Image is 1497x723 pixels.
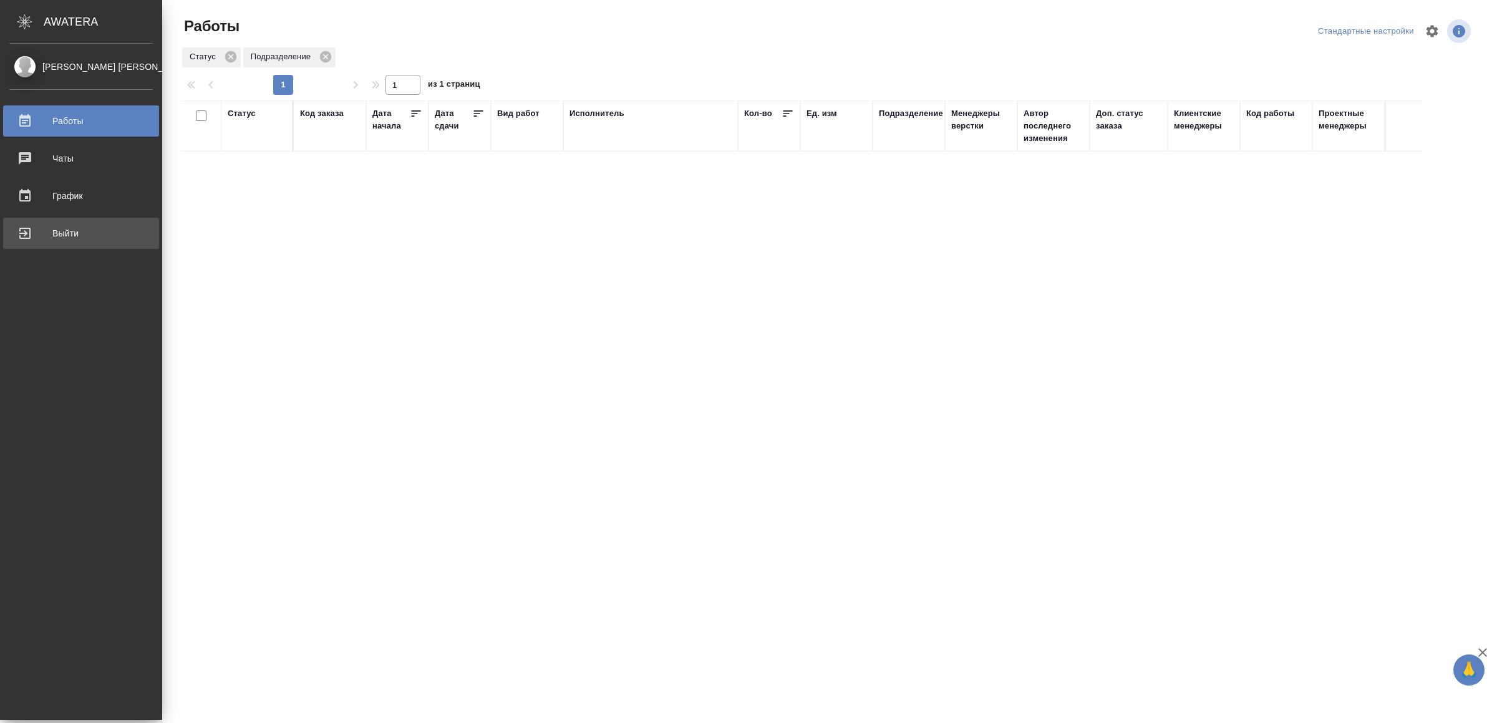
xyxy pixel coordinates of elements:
[1447,19,1473,43] span: Посмотреть информацию
[1096,107,1161,132] div: Доп. статус заказа
[251,51,315,63] p: Подразделение
[228,107,256,120] div: Статус
[182,47,241,67] div: Статус
[1417,16,1447,46] span: Настроить таблицу
[9,112,153,130] div: Работы
[1458,657,1480,683] span: 🙏
[181,16,240,36] span: Работы
[3,180,159,211] a: График
[428,77,480,95] span: из 1 страниц
[3,143,159,174] a: Чаты
[1024,107,1083,145] div: Автор последнего изменения
[9,187,153,205] div: График
[951,107,1011,132] div: Менеджеры верстки
[3,218,159,249] a: Выйти
[300,107,344,120] div: Код заказа
[190,51,220,63] p: Статус
[807,107,837,120] div: Ед. изм
[9,149,153,168] div: Чаты
[1174,107,1234,132] div: Клиентские менеджеры
[879,107,943,120] div: Подразделение
[3,105,159,137] a: Работы
[569,107,624,120] div: Исполнитель
[497,107,540,120] div: Вид работ
[1315,22,1417,41] div: split button
[9,60,153,74] div: [PERSON_NAME] [PERSON_NAME]
[1246,107,1294,120] div: Код работы
[372,107,410,132] div: Дата начала
[1319,107,1378,132] div: Проектные менеджеры
[243,47,336,67] div: Подразделение
[44,9,162,34] div: AWATERA
[435,107,472,132] div: Дата сдачи
[744,107,772,120] div: Кол-во
[9,224,153,243] div: Выйти
[1453,654,1485,686] button: 🙏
